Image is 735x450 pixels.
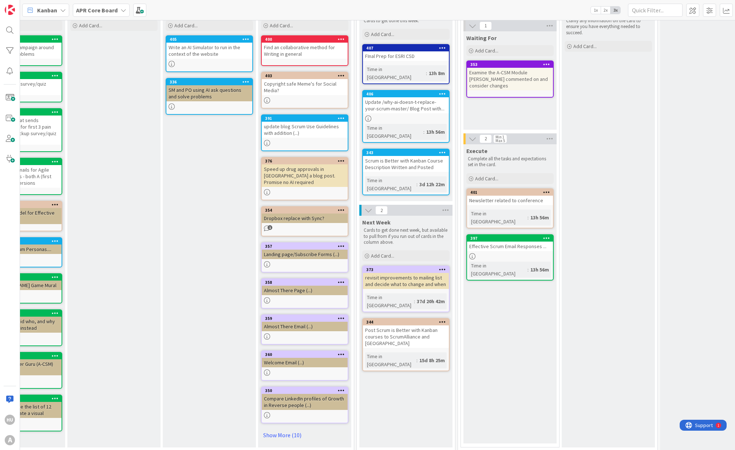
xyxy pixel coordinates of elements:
[170,79,252,85] div: 336
[262,315,348,331] div: 359Almost There Email (...)
[365,293,414,309] div: Time in [GEOGRAPHIC_DATA]
[363,319,449,325] div: 344
[467,235,553,251] div: 397Effective Scrum Email Responses ...
[427,69,447,77] div: 13h 8m
[170,37,252,42] div: 405
[262,73,348,95] div: 403Copyright safe Meme's for Social Media?
[262,36,348,43] div: 400
[262,36,348,59] div: 400Find an collaborative method for Writing in general
[261,242,348,273] a: 357Landing page/Subscribe Forms (...)
[466,147,487,154] span: Execute
[362,44,450,84] a: 407FInal Prep for ESRI CSDTime in [GEOGRAPHIC_DATA]:13h 8m
[363,325,449,348] div: Post Scrum is Better with Kanban courses to ScrumAlliance and [GEOGRAPHIC_DATA]
[467,68,553,90] div: Examine the A-CSM Module [PERSON_NAME] commented on and consider changes
[364,227,448,245] p: Cards to get done next week, but available to pull from if you run out of cards in the column above.
[262,250,348,259] div: Landing page/Subscribe Forms (...)
[261,72,348,109] a: 403Copyright safe Meme's for Social Media?
[469,210,527,226] div: Time in [GEOGRAPHIC_DATA]
[166,78,253,115] a: 336SM and PO using AI ask questions and solve problems
[416,356,418,364] span: :
[166,85,252,101] div: SM and PO using AI ask questions and solve problems
[268,225,272,230] span: 1
[467,196,553,205] div: Newsletter related to conference
[475,175,498,182] span: Add Card...
[261,351,348,381] a: 360Welcome Email (...)
[466,60,554,98] a: 353Examine the A-CSM Module [PERSON_NAME] commented on and consider changes
[467,61,553,68] div: 353
[366,91,449,97] div: 406
[261,278,348,309] a: 358Almost There Page (...)
[363,156,449,172] div: Scrum is Better with Kanban Course Description Written and Posted
[591,7,601,14] span: 1x
[262,158,348,187] div: 376Speed up drug approvals in [GEOGRAPHIC_DATA] a blog post. Promise no AI required
[363,51,449,61] div: FInal Prep for ESRI CSD
[166,79,252,85] div: 336
[262,115,348,138] div: 391update blog Scrum Use Guidelines with addition (...)
[261,429,348,441] a: Show More (10)
[262,279,348,295] div: 358Almost There Page (...)
[416,180,418,188] span: :
[5,435,15,445] div: A
[270,22,293,29] span: Add Card...
[424,128,447,136] div: 13h 56m
[469,262,527,278] div: Time in [GEOGRAPHIC_DATA]
[466,188,554,228] a: 401Newsletter related to conferenceTime in [GEOGRAPHIC_DATA]:13h 56m
[265,37,348,42] div: 400
[362,90,450,143] a: 406Update /why-ai-doesn-t-replace-your-scrum-master/ Blog Post with...Time in [GEOGRAPHIC_DATA]:1...
[363,149,449,156] div: 343
[265,244,348,249] div: 357
[5,5,15,15] img: Visit kanbanzone.com
[467,189,553,205] div: 401Newsletter related to conference
[79,22,102,29] span: Add Card...
[362,266,450,312] a: 373revisit improvements to mailing list and decide what to change and whenTime in [GEOGRAPHIC_DAT...
[262,351,348,367] div: 360Welcome Email (...)
[365,176,416,192] div: Time in [GEOGRAPHIC_DATA]
[262,122,348,138] div: update blog Scrum Use Guidelines with addition (...)
[371,31,394,38] span: Add Card...
[470,190,553,195] div: 401
[265,116,348,121] div: 391
[363,97,449,113] div: Update /why-ai-doesn-t-replace-your-scrum-master/ Blog Post with...
[76,7,118,14] b: APR Core Board
[423,128,424,136] span: :
[265,280,348,285] div: 358
[610,7,620,14] span: 3x
[365,352,416,368] div: Time in [GEOGRAPHIC_DATA]
[265,388,348,393] div: 350
[573,43,597,50] span: Add Card...
[265,352,348,357] div: 360
[470,236,553,241] div: 397
[37,6,57,15] span: Kanban
[601,7,610,14] span: 2x
[261,206,348,236] a: 354Dropbox replace with Sync?
[261,35,348,66] a: 400Find an collaborative method for Writing in general
[362,318,450,371] a: 344Post Scrum is Better with Kanban courses to ScrumAlliance and [GEOGRAPHIC_DATA]Time in [GEOGRA...
[362,219,391,226] span: Next Week
[467,61,553,90] div: 353Examine the A-CSM Module [PERSON_NAME] commented on and consider changes
[262,73,348,79] div: 403
[466,234,554,281] a: 397Effective Scrum Email Responses ...Time in [GEOGRAPHIC_DATA]:13h 56m
[265,73,348,78] div: 403
[529,214,551,222] div: 13h 56m
[415,297,447,305] div: 37d 20h 42m
[261,157,348,200] a: 376Speed up drug approvals in [GEOGRAPHIC_DATA] a blog post. Promise no AI required
[527,266,529,274] span: :
[418,356,447,364] div: 15d 8h 25m
[262,79,348,95] div: Copyright safe Meme's for Social Media?
[363,91,449,113] div: 406Update /why-ai-doesn-t-replace-your-scrum-master/ Blog Post with...
[262,207,348,223] div: 354Dropbox replace with Sync?
[414,297,415,305] span: :
[15,1,33,10] span: Support
[166,35,253,72] a: 405Write an AI Simulator to run in the context of the website
[363,149,449,172] div: 343Scrum is Better with Kanban Course Description Written and Posted
[166,79,252,101] div: 336SM and PO using AI ask questions and solve problems
[375,206,388,215] span: 2
[261,314,348,345] a: 359Almost There Email (...)
[166,36,252,43] div: 405
[262,394,348,410] div: Compare LinkedIn profiles of Growth in Reverse people (...)
[261,387,348,423] a: 350Compare LinkedIn profiles of Growth in Reverse people (...)
[363,266,449,273] div: 373
[467,242,553,251] div: Effective Scrum Email Responses ...
[166,36,252,59] div: 405Write an AI Simulator to run in the context of the website
[362,149,450,195] a: 343Scrum is Better with Kanban Course Description Written and PostedTime in [GEOGRAPHIC_DATA]:3d ...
